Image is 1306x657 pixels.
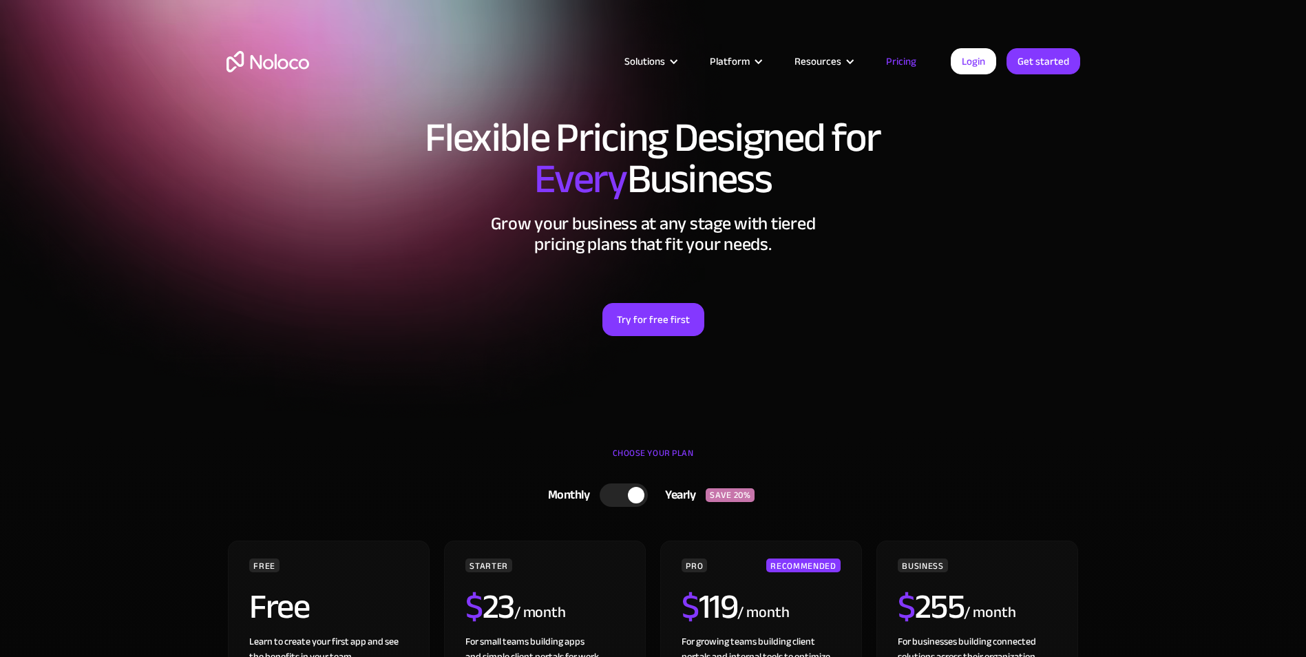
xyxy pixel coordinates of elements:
h2: 255 [898,590,964,624]
div: BUSINESS [898,559,947,572]
h2: Grow your business at any stage with tiered pricing plans that fit your needs. [227,213,1080,255]
h1: Flexible Pricing Designed for Business [227,117,1080,200]
div: PRO [682,559,707,572]
h2: 119 [682,590,737,624]
div: Solutions [607,52,693,70]
div: Monthly [531,485,600,505]
div: / month [514,602,566,624]
span: $ [682,574,699,639]
div: / month [737,602,789,624]
div: STARTER [465,559,512,572]
div: FREE [249,559,280,572]
div: SAVE 20% [706,488,755,502]
span: $ [898,574,915,639]
h2: Free [249,590,309,624]
a: Try for free first [602,303,704,336]
div: CHOOSE YOUR PLAN [227,443,1080,477]
a: Get started [1007,48,1080,74]
div: Platform [693,52,777,70]
a: Pricing [869,52,934,70]
h2: 23 [465,590,514,624]
div: Resources [794,52,841,70]
span: Every [534,140,627,218]
div: Resources [777,52,869,70]
div: / month [964,602,1015,624]
a: Login [951,48,996,74]
div: RECOMMENDED [766,559,840,572]
a: home [227,51,309,72]
div: Platform [710,52,750,70]
div: Solutions [624,52,665,70]
div: Yearly [648,485,706,505]
span: $ [465,574,483,639]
